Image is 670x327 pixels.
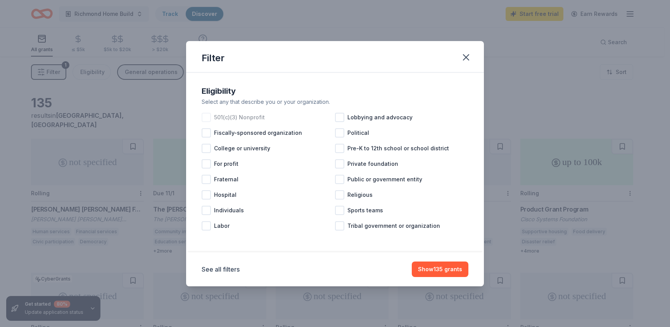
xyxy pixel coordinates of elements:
span: For profit [214,159,238,169]
span: Labor [214,221,230,231]
span: Lobbying and advocacy [347,113,413,122]
span: 501(c)(3) Nonprofit [214,113,265,122]
span: College or university [214,144,270,153]
span: Political [347,128,369,138]
span: Pre-K to 12th school or school district [347,144,449,153]
span: Hospital [214,190,237,200]
span: Individuals [214,206,244,215]
div: Filter [202,52,224,64]
span: Fiscally-sponsored organization [214,128,302,138]
span: Public or government entity [347,175,422,184]
span: Sports teams [347,206,383,215]
span: Private foundation [347,159,398,169]
span: Tribal government or organization [347,221,440,231]
button: See all filters [202,265,240,274]
span: Fraternal [214,175,238,184]
div: Eligibility [202,85,468,97]
span: Religious [347,190,373,200]
div: Select any that describe you or your organization. [202,97,468,107]
button: Show135 grants [412,262,468,277]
